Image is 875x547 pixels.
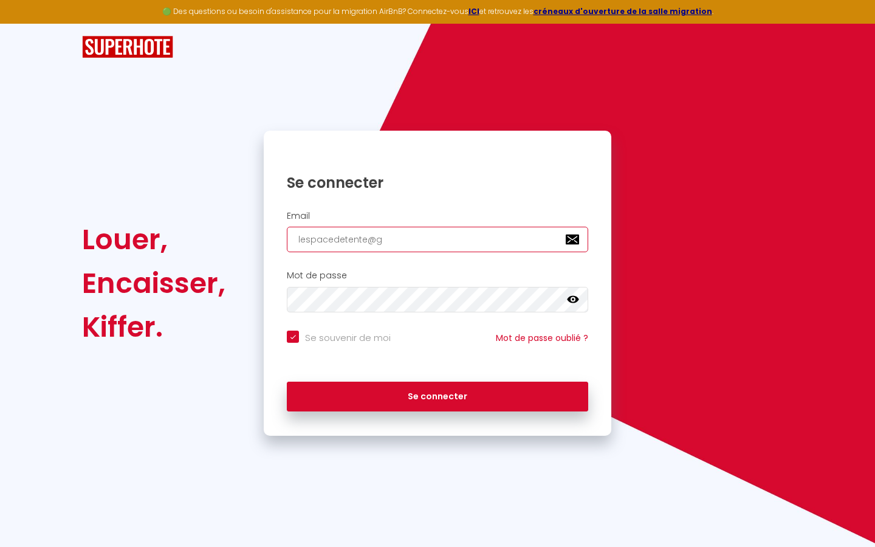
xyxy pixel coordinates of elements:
[287,382,588,412] button: Se connecter
[10,5,46,41] button: Ouvrir le widget de chat LiveChat
[82,305,225,349] div: Kiffer.
[287,270,588,281] h2: Mot de passe
[496,332,588,344] a: Mot de passe oublié ?
[468,6,479,16] a: ICI
[287,227,588,252] input: Ton Email
[287,211,588,221] h2: Email
[82,218,225,261] div: Louer,
[82,36,173,58] img: SuperHote logo
[534,6,712,16] a: créneaux d'ouverture de la salle migration
[82,261,225,305] div: Encaisser,
[287,173,588,192] h1: Se connecter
